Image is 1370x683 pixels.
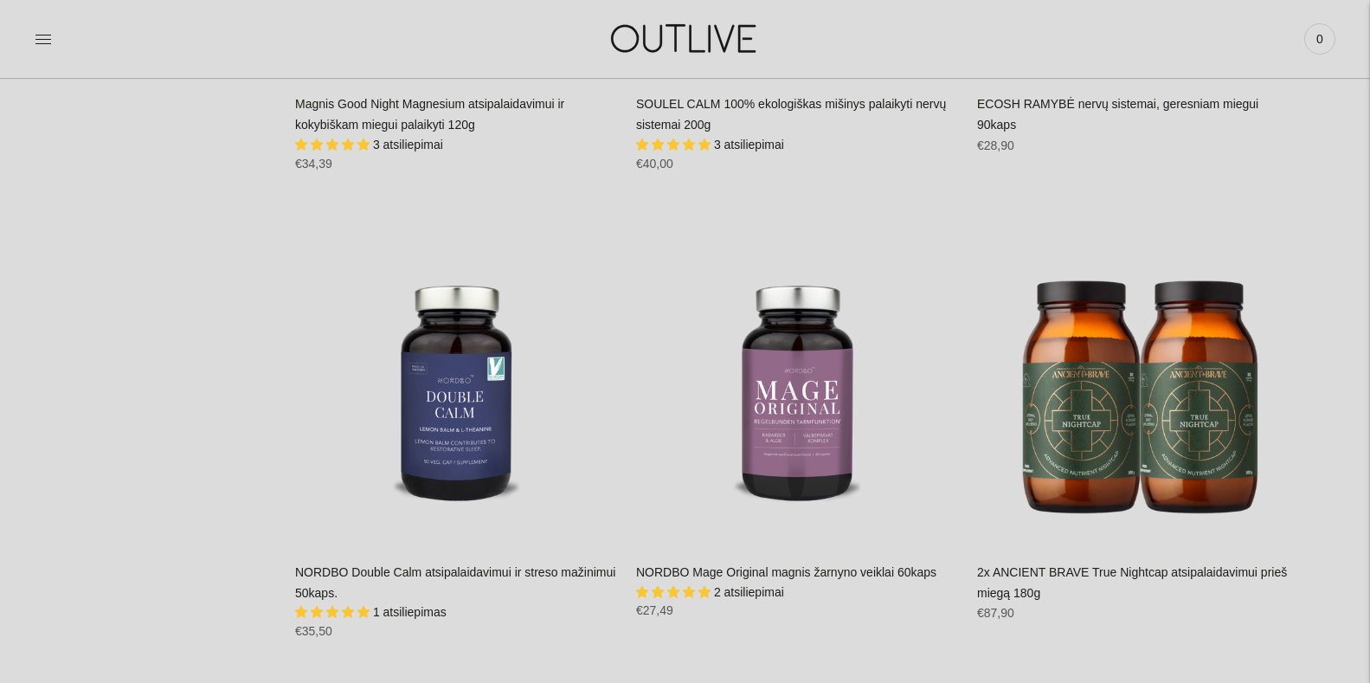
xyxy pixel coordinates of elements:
span: €40,00 [636,157,673,171]
span: 3 atsiliepimai [373,138,443,151]
span: 3 atsiliepimai [714,138,784,151]
span: €27,49 [636,603,673,617]
span: 5.00 stars [636,138,714,151]
span: €87,90 [977,606,1014,620]
span: €34,39 [295,157,332,171]
a: 2x ANCIENT BRAVE True Nightcap atsipalaidavimui prieš miegą 180g [977,565,1287,600]
span: 0 [1308,27,1332,51]
img: OUTLIVE [577,9,794,68]
a: NORDBO Mage Original magnis žarnyno veiklai 60kaps [636,222,960,545]
span: 5.00 stars [295,138,373,151]
span: 2 atsiliepimai [714,585,784,599]
a: 0 [1304,20,1335,58]
a: NORDBO Double Calm atsipalaidavimui ir streso mažinimui 50kaps. [295,222,619,545]
span: 5.00 stars [636,585,714,599]
span: 1 atsiliepimas [373,605,447,619]
a: NORDBO Mage Original magnis žarnyno veiklai 60kaps [636,565,936,579]
a: ECOSH RAMYBĖ nervų sistemai, geresniam miegui 90kaps [977,97,1258,132]
a: SOULEL CALM 100% ekologiškas mišinys palaikyti nervų sistemai 200g [636,97,946,132]
span: 5.00 stars [295,605,373,619]
span: €35,50 [295,624,332,638]
a: NORDBO Double Calm atsipalaidavimui ir streso mažinimui 50kaps. [295,565,615,600]
a: 2x ANCIENT BRAVE True Nightcap atsipalaidavimui prieš miegą 180g [977,222,1301,545]
a: Magnis Good Night Magnesium atsipalaidavimui ir kokybiškam miegui palaikyti 120g [295,97,564,132]
span: €28,90 [977,139,1014,152]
